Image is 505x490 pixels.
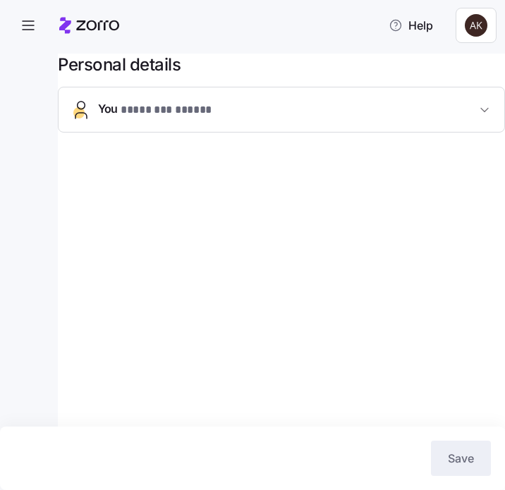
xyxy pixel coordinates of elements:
img: ae085355699157a8e4d0bbb2e4273c1b [465,14,487,37]
span: Help [389,17,433,34]
span: Save [448,450,474,467]
h1: Personal details [58,54,505,75]
span: You [98,100,212,119]
button: Save [431,441,491,476]
button: Help [377,11,444,39]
